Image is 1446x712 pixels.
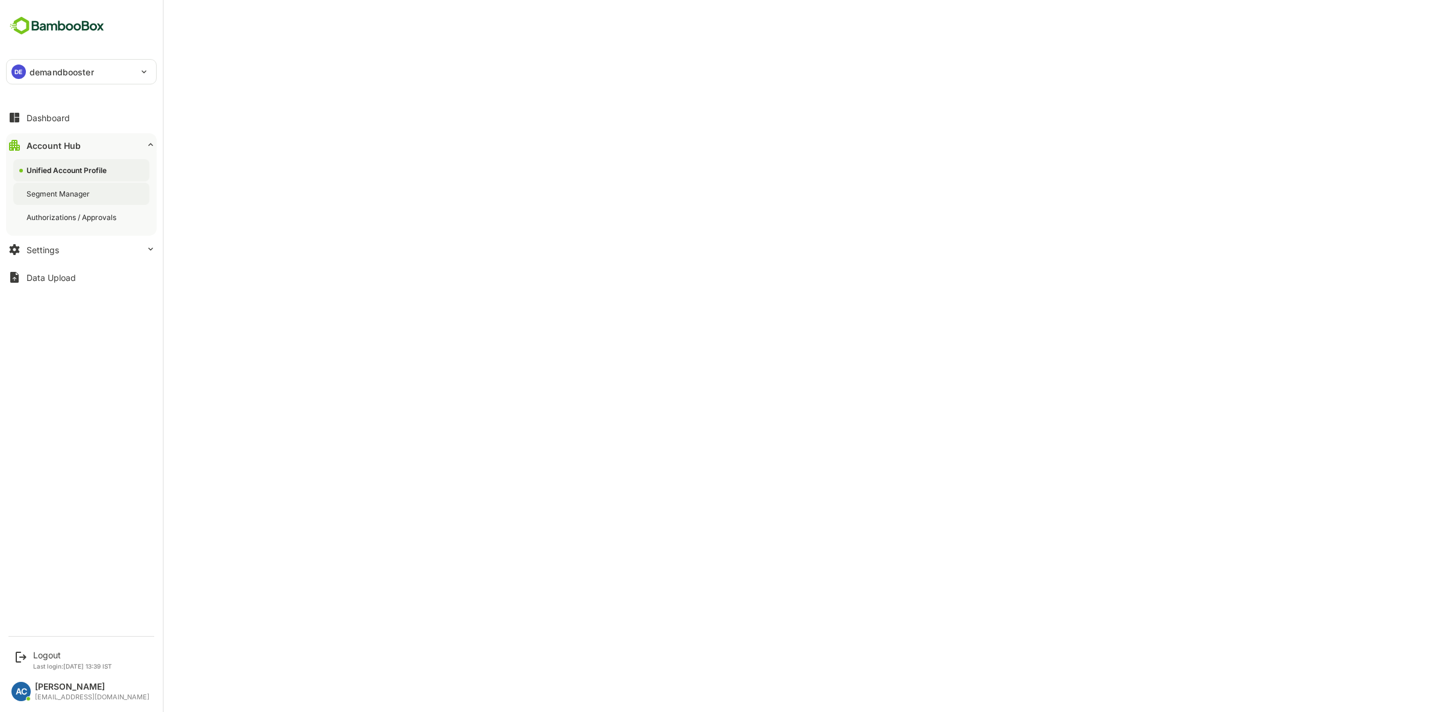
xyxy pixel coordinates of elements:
div: Account Hub [27,140,81,151]
div: Settings [27,245,59,255]
button: Settings [6,238,157,262]
p: Last login: [DATE] 13:39 IST [33,663,112,670]
div: [PERSON_NAME] [35,682,149,692]
div: Logout [33,650,112,660]
div: Data Upload [27,273,76,283]
div: Unified Account Profile [27,165,109,175]
button: Account Hub [6,133,157,157]
div: Dashboard [27,113,70,123]
div: Segment Manager [27,189,92,199]
button: Dashboard [6,106,157,130]
img: BambooboxFullLogoMark.5f36c76dfaba33ec1ec1367b70bb1252.svg [6,14,108,37]
p: demandbooster [30,66,94,78]
div: [EMAIL_ADDRESS][DOMAIN_NAME] [35,693,149,701]
div: AC [11,682,31,701]
div: Authorizations / Approvals [27,212,119,222]
button: Data Upload [6,265,157,289]
div: DE [11,65,26,79]
div: DEdemandbooster [7,60,156,84]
